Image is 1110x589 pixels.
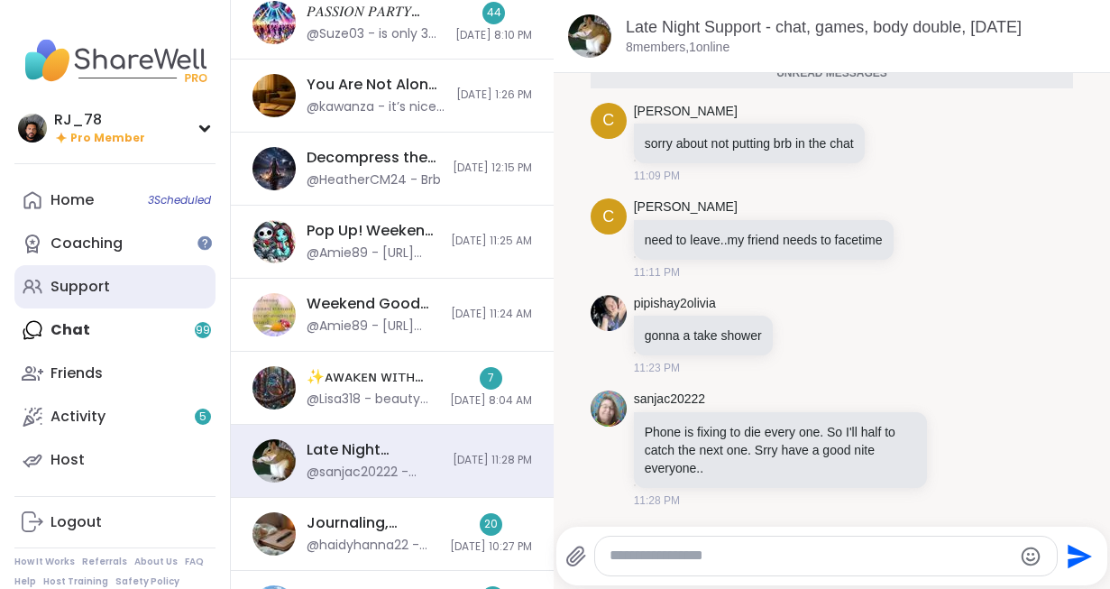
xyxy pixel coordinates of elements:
[252,74,296,117] img: You Are Not Alone With This, Sep 13
[50,407,105,427] div: Activity
[82,556,127,568] a: Referrals
[626,39,729,57] p: 8 members, 1 online
[252,220,296,263] img: Pop Up! Weekend Session!, Sep 13
[14,395,216,438] a: Activity5
[307,221,440,241] div: Pop Up! Weekend Session!, [DATE]
[307,244,440,262] div: @Amie89 - [URL][DOMAIN_NAME]
[50,234,123,253] div: Coaching
[451,307,532,322] span: [DATE] 11:24 AM
[1058,536,1098,576] button: Send
[307,25,445,43] div: @Suze03 - is only 3 minutes time. I want to show you my passion, it's an old hobby coming back in...
[626,18,1022,36] a: Late Night Support - chat, games, body double, [DATE]
[18,114,47,143] img: RJ_78
[14,556,75,568] a: How It Works
[14,222,216,265] a: Coaching
[634,264,680,281] span: 11:11 PM
[307,464,442,482] div: @sanjac20222 - Phone is fixing to die every one. So I'll half to catch the next one. Srry have a ...
[199,410,206,425] span: 5
[634,391,705,409] a: sanjac20222
[645,231,883,249] p: need to leave..my friend needs to facetime
[1020,546,1041,567] button: Emoji picker
[591,391,627,427] img: https://sharewell-space-live.sfo3.digitaloceanspaces.com/user-generated/0e8610f5-f43d-4e05-afc1-b...
[134,556,178,568] a: About Us
[634,103,738,121] a: [PERSON_NAME]
[307,98,445,116] div: @kawanza - it’s nice to hear that reminder. i appreciate you greatly ❤️
[252,1,296,44] img: 𝑃𝐴𝑆𝑆𝐼𝑂𝑁 𝑃𝐴𝑅𝑇𝑌 LYSSA B DAY VERSION, Sep 13
[252,366,296,410] img: ✨ᴀᴡᴀᴋᴇɴ ᴡɪᴛʜ ʙᴇᴀᴜᴛɪғᴜʟ sᴏᴜʟs✨, Sep 13
[50,450,85,470] div: Host
[645,327,762,345] p: gonna a take shower
[14,29,216,92] img: ShareWell Nav Logo
[307,294,440,314] div: Weekend Good Mornings, Goals & Gratitude's , [DATE]
[453,161,532,176] span: [DATE] 12:15 PM
[602,205,614,229] span: C
[148,193,211,207] span: 3 Scheduled
[450,393,532,409] span: [DATE] 8:04 AM
[634,295,716,313] a: pipishay2olivia
[307,2,445,22] div: 𝑃𝐴𝑆𝑆𝐼𝑂𝑁 𝑃𝐴𝑅𝑇𝑌 LYSSA B DAY VERSION, [DATE]
[70,131,145,146] span: Pro Member
[482,2,505,24] div: 44
[307,367,439,387] div: ✨ᴀᴡᴀᴋᴇɴ ᴡɪᴛʜ ʙᴇᴀᴜᴛɪғᴜʟ sᴏᴜʟs✨, [DATE]
[453,453,532,468] span: [DATE] 11:28 PM
[634,360,680,376] span: 11:23 PM
[54,110,145,130] div: RJ_78
[307,391,439,409] div: @Lisa318 - beauty that encompasses you
[450,539,532,555] span: [DATE] 10:27 PM
[634,198,738,216] a: [PERSON_NAME]
[14,352,216,395] a: Friends
[185,556,204,568] a: FAQ
[480,367,502,390] div: 7
[591,60,1074,88] div: Unread messages
[307,513,439,533] div: Journaling, Meditation & You !, [DATE]
[480,513,502,536] div: 20
[252,439,296,483] img: Late Night Support - chat, games, body double, Sep 12
[568,14,611,58] img: Late Night Support - chat, games, body double, Sep 12
[50,364,103,383] div: Friends
[252,293,296,336] img: Weekend Good Mornings, Goals & Gratitude's , Sep 13
[14,575,36,588] a: Help
[602,108,614,133] span: C
[307,318,440,336] div: @Amie89 - [URL][DOMAIN_NAME]
[645,134,854,152] p: sorry about not putting brb in the chat
[14,179,216,222] a: Home3Scheduled
[43,575,108,588] a: Host Training
[456,87,532,103] span: [DATE] 1:26 PM
[610,547,1013,566] textarea: Type your message
[50,190,94,210] div: Home
[14,265,216,308] a: Support
[252,147,296,190] img: Decompress the Stress, Sep 13
[634,492,680,509] span: 11:28 PM
[307,148,442,168] div: Decompress the Stress, [DATE]
[197,235,212,250] iframe: Spotlight
[14,501,216,544] a: Logout
[115,575,179,588] a: Safety Policy
[591,295,627,331] img: https://sharewell-space-live.sfo3.digitaloceanspaces.com/user-generated/d00611f7-7241-4821-a0f6-1...
[307,171,441,189] div: @HeatherCM24 - Brb
[451,234,532,249] span: [DATE] 11:25 AM
[14,438,216,482] a: Host
[634,168,680,184] span: 11:09 PM
[50,512,102,532] div: Logout
[307,440,442,460] div: Late Night Support - chat, games, body double, [DATE]
[455,28,532,43] span: [DATE] 8:10 PM
[645,423,916,477] p: Phone is fixing to die every one. So I'll half to catch the next one. Srry have a good nite every...
[252,512,296,556] img: Journaling, Meditation & You !, Sep 12
[307,75,445,95] div: You Are Not Alone With This, [DATE]
[307,537,439,555] div: @haidyhanna22 - Thank you
[50,277,110,297] div: Support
